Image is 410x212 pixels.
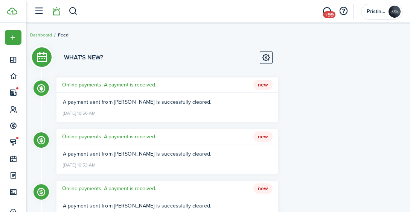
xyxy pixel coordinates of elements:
[337,5,350,18] button: Open resource center
[30,32,52,38] a: Dashboard
[389,6,401,18] img: Pristine Properties Management
[62,81,156,89] h5: Online payments. A payment is received.
[63,150,211,158] span: A payment sent from [PERSON_NAME] is successfully cleared.
[367,9,386,14] span: Pristine Properties Management
[253,80,273,90] span: New
[69,5,78,18] button: Search
[58,32,69,38] span: Feed
[5,30,21,45] button: Open menu
[320,2,334,21] a: Messaging
[323,11,335,18] span: +99
[253,183,273,194] span: New
[63,202,211,210] span: A payment sent from [PERSON_NAME] is successfully cleared.
[63,98,211,106] span: A payment sent from [PERSON_NAME] is successfully cleared.
[7,8,17,15] img: TenantCloud
[62,133,156,141] h5: Online payments. A payment is received.
[63,108,96,117] time: [DATE] 10:56 AM
[63,159,96,169] time: [DATE] 10:53 AM
[62,185,156,192] h5: Online payments. A payment is received.
[32,4,46,18] button: Open sidebar
[253,132,273,142] span: New
[64,53,103,62] h3: What's new?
